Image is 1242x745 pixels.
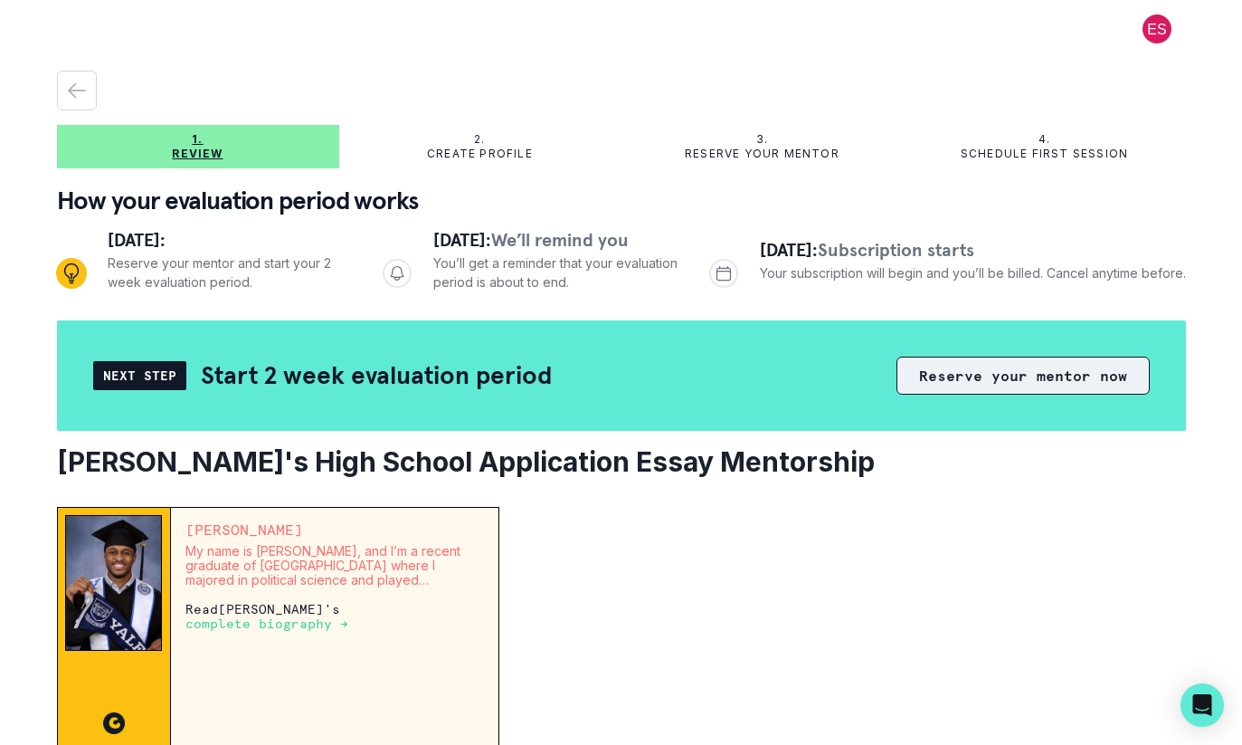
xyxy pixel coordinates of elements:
span: We’ll remind you [491,228,629,252]
h2: [PERSON_NAME]'s High School Application Essay Mentorship [57,445,1186,478]
p: 1. [192,132,203,147]
p: Read [PERSON_NAME] 's [185,602,485,631]
p: My name is [PERSON_NAME], and I’m a recent graduate of [GEOGRAPHIC_DATA] where I majored in polit... [185,544,485,587]
button: profile picture [1128,14,1186,43]
span: [DATE]: [108,228,166,252]
p: Create profile [427,147,533,161]
p: 2. [474,132,485,147]
a: complete biography → [185,616,348,631]
p: Reserve your mentor and start your 2 week evaluation period. [108,253,355,291]
div: Next Step [93,361,186,390]
button: Reserve your mentor now [896,357,1150,395]
img: CC image [103,712,125,734]
span: Subscription starts [818,238,974,262]
h2: Start 2 week evaluation period [201,359,552,391]
p: Reserve your mentor [685,147,839,161]
img: Mentor Image [65,515,163,651]
p: You’ll get a reminder that your evaluation period is about to end. [433,253,680,291]
div: Open Intercom Messenger [1180,683,1224,727]
p: Your subscription will begin and you’ll be billed. Cancel anytime before. [760,263,1186,282]
p: How your evaluation period works [57,183,1186,219]
p: 3. [756,132,768,147]
p: 4. [1038,132,1050,147]
p: [PERSON_NAME] [185,522,485,537]
div: Progress [57,226,1186,320]
span: [DATE]: [760,238,818,262]
p: Review [172,147,223,161]
p: Schedule first session [961,147,1128,161]
p: complete biography → [185,616,348,631]
span: [DATE]: [433,228,491,252]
